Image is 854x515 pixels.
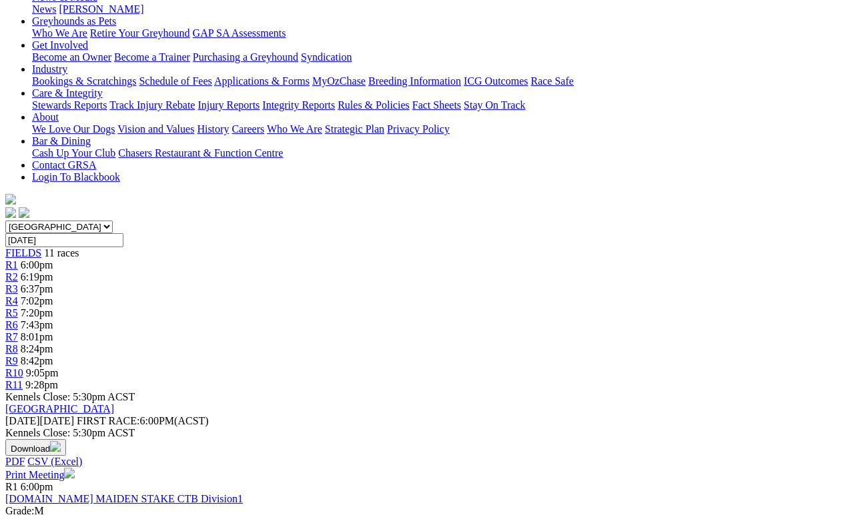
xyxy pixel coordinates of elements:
a: R9 [5,355,18,366]
span: 6:00pm [21,481,53,492]
a: Bar & Dining [32,135,91,147]
a: Industry [32,63,67,75]
a: Bookings & Scratchings [32,75,136,87]
a: [DOMAIN_NAME] MAIDEN STAKE CTB Division1 [5,493,243,504]
a: Breeding Information [368,75,461,87]
div: Kennels Close: 5:30pm ACST [5,427,849,439]
a: Cash Up Your Club [32,147,115,159]
input: Select date [5,233,123,247]
a: R2 [5,271,18,282]
a: Rules & Policies [338,99,410,111]
span: 6:37pm [21,283,53,294]
a: Purchasing a Greyhound [193,51,298,63]
img: logo-grsa-white.png [5,194,16,205]
a: Careers [232,123,264,135]
span: 11 races [44,247,79,258]
a: R5 [5,307,18,318]
div: Download [5,456,849,468]
span: R1 [5,481,18,492]
a: Become an Owner [32,51,111,63]
span: 7:43pm [21,319,53,330]
a: R4 [5,295,18,306]
a: Contact GRSA [32,159,96,171]
a: Stay On Track [464,99,525,111]
a: Print Meeting [5,469,75,480]
div: Bar & Dining [32,147,849,159]
a: ICG Outcomes [464,75,528,87]
a: Fact Sheets [412,99,461,111]
a: Schedule of Fees [139,75,211,87]
a: Injury Reports [197,99,260,111]
a: R10 [5,367,23,378]
a: R11 [5,379,23,390]
div: Greyhounds as Pets [32,27,849,39]
span: 6:19pm [21,271,53,282]
span: [DATE] [5,415,40,426]
a: Greyhounds as Pets [32,15,116,27]
a: We Love Our Dogs [32,123,115,135]
span: 9:05pm [26,367,59,378]
span: 7:20pm [21,307,53,318]
a: Applications & Forms [214,75,310,87]
a: R1 [5,259,18,270]
a: About [32,111,59,123]
span: 8:42pm [21,355,53,366]
a: Privacy Policy [387,123,450,135]
a: FIELDS [5,247,41,258]
a: Race Safe [530,75,573,87]
span: 6:00pm [21,259,53,270]
a: Chasers Restaurant & Function Centre [118,147,283,159]
span: 6:00PM(ACST) [77,415,209,426]
a: [GEOGRAPHIC_DATA] [5,403,114,414]
a: GAP SA Assessments [193,27,286,39]
a: Track Injury Rebate [109,99,195,111]
a: Care & Integrity [32,87,103,99]
span: 8:01pm [21,331,53,342]
img: download.svg [50,441,61,452]
a: R7 [5,331,18,342]
a: History [197,123,229,135]
a: R8 [5,343,18,354]
a: Integrity Reports [262,99,335,111]
a: CSV (Excel) [27,456,82,467]
div: News & Media [32,3,849,15]
a: Become a Trainer [114,51,190,63]
a: Who We Are [32,27,87,39]
a: Retire Your Greyhound [90,27,190,39]
div: Care & Integrity [32,99,849,111]
a: MyOzChase [312,75,366,87]
button: Download [5,439,66,456]
a: R3 [5,283,18,294]
a: PDF [5,456,25,467]
a: Stewards Reports [32,99,107,111]
a: Syndication [301,51,352,63]
a: News [32,3,56,15]
img: facebook.svg [5,207,16,218]
div: Industry [32,75,849,87]
span: 8:24pm [21,343,53,354]
a: Login To Blackbook [32,171,120,183]
a: Vision and Values [117,123,194,135]
img: twitter.svg [19,207,29,218]
a: R6 [5,319,18,330]
span: 7:02pm [21,295,53,306]
a: Strategic Plan [325,123,384,135]
span: 9:28pm [25,379,58,390]
span: Kennels Close: 5:30pm ACST [5,391,135,402]
span: [DATE] [5,415,74,426]
a: [PERSON_NAME] [59,3,143,15]
div: About [32,123,849,135]
span: FIRST RACE: [77,415,139,426]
